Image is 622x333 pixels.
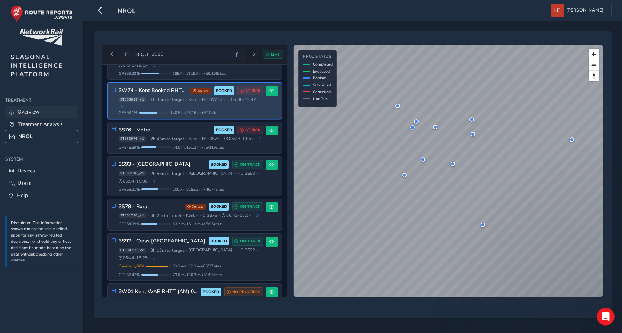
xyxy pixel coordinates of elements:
span: 04:40 - 19:27 [119,63,148,68]
span: Executed [313,69,330,74]
h3: 3W01 Kent WAR RHTT (AM) 09:00 - 17:00 [119,289,198,295]
span: 130.3 mi / 132.3 mi • 85 / 87 sites [170,263,221,269]
span: • [186,98,187,102]
a: Overview [5,106,78,118]
span: 7m late [185,204,206,210]
img: rr logo [10,5,73,22]
button: Next day [248,50,260,59]
span: Kent [186,213,195,218]
span: ST883699_v1 [119,97,146,102]
span: Geometry 98 % [119,263,145,269]
span: Kent [189,136,197,142]
span: [PERSON_NAME] [566,4,603,17]
span: BOOKED [203,289,219,295]
span: NROL [118,6,136,17]
span: ON TRACK [240,238,260,244]
span: • [221,137,223,141]
button: Zoom in [589,49,599,60]
span: • [196,213,198,218]
span: Overview [17,108,39,115]
span: AT RISK [245,127,260,133]
span: HC: 3S93 [237,171,255,176]
span: • [183,213,185,218]
iframe: Intercom live chat [597,308,615,326]
span: ST885110_v1 [119,171,146,176]
h3: 3W74 - Kent Booked RHTT SX (AM) [119,88,188,94]
span: • [199,137,201,141]
button: [PERSON_NAME] [551,4,606,17]
span: • [186,137,187,141]
span: Treatment Analysis [18,121,63,128]
span: 2025 [151,51,163,58]
h3: 3S78 - Rural [119,204,183,210]
img: customer logo [20,29,63,46]
span: HC: 3W74 [202,97,222,102]
span: GPS 56.47 % [119,272,140,277]
button: Previous day [106,50,118,59]
span: BOOKED [211,162,227,168]
span: 05:54 - 15:08 [119,178,148,184]
span: Submitted [313,82,331,88]
span: 2h 56m to target [150,171,184,177]
span: GPS 59.23 % [119,71,140,76]
span: 189.4 mi / 319.7 mi • 56 / 108 sites [173,71,226,76]
span: NO PROGRESS [232,289,260,295]
span: LIVE [271,52,280,57]
canvas: Map [294,45,603,297]
span: 2h 45m to target [150,136,184,142]
span: • [199,98,201,102]
span: • [186,171,187,175]
span: Help [17,192,28,199]
span: • [186,248,187,252]
span: ST884769_v2 [119,248,146,253]
a: Treatment Analysis [5,118,78,130]
span: • [234,171,236,175]
h4: NROL Status [303,54,333,59]
span: Cancelled [313,89,331,95]
span: 05:36 - 13:47 [227,97,256,102]
span: 1h 35m to target [150,96,184,102]
span: • [224,98,225,102]
span: 05:43 - 14:57 [224,136,254,142]
span: 106.7 mi / 183.2 mi • 46 / 74 sites [173,187,224,192]
span: 1m late [190,88,211,94]
span: 06:44 - 15:25 [119,255,148,261]
span: ON TRACK [240,162,260,168]
span: 140.5 mi / 237.6 mi • 9 / 10 sites [170,110,219,115]
span: BOOKED [216,127,232,133]
span: BOOKED [211,204,227,210]
span: 4h 2m to target [150,213,182,219]
span: Completed [313,61,333,67]
span: • [147,171,149,175]
span: GPS 48.89 % [119,145,140,150]
span: 06:42 - 16:14 [222,213,251,218]
span: • [219,213,220,218]
span: BOOKED [216,88,232,94]
span: 74.0 mi / 151.3 mi • 75 / 119 sites [173,145,224,150]
span: • [147,213,149,218]
span: • [234,248,236,252]
a: Help [5,189,78,202]
span: GPS 58.21 % [119,187,140,192]
h3: 3S93 - [GEOGRAPHIC_DATA] [119,161,206,168]
span: • [147,248,149,252]
p: Disclaimer: The information shown can not be solely relied upon for any safety-related decisions,... [11,220,74,264]
span: Devices [17,167,35,174]
span: • [147,137,149,141]
span: • [257,171,258,175]
span: GPS 59.1 % [119,110,138,115]
button: Reset bearing to north [589,70,599,81]
img: diamond-layout [551,4,564,17]
span: Fri [125,51,131,58]
div: Treatment [5,95,78,106]
span: HC: 3S92 [237,247,255,253]
span: Users [17,180,31,187]
span: NROL [18,133,33,140]
span: Booked [313,75,326,81]
h3: 3S76 - Metro [119,127,211,133]
span: 83.2 mi / 151.3 mi • 45 / 95 sites [173,221,222,227]
span: HC: 3S76 [202,136,220,142]
button: Zoom out [589,60,599,70]
span: GPS 54.99 % [119,221,140,227]
span: Kent [189,97,197,102]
